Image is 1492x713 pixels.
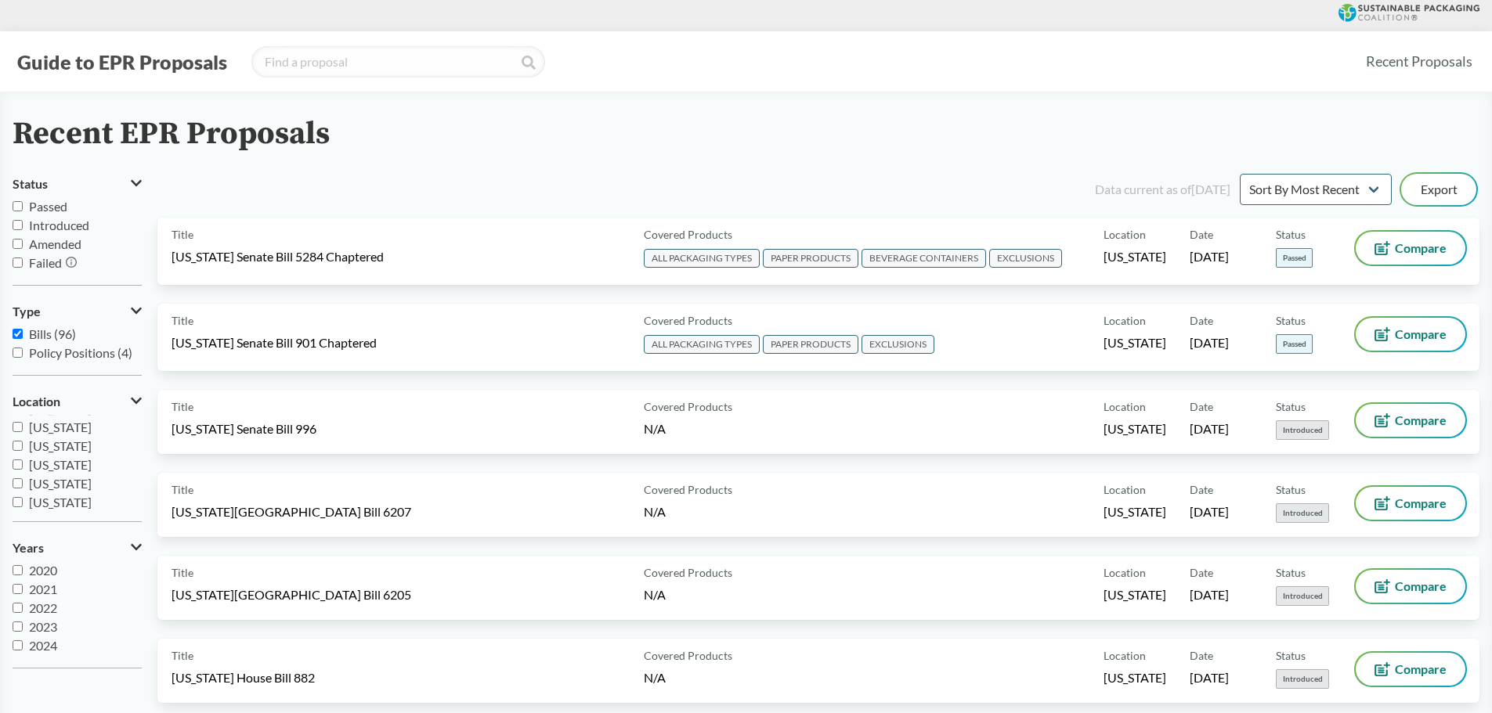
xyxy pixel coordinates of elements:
input: [US_STATE] [13,422,23,432]
input: Introduced [13,220,23,230]
button: Years [13,535,142,561]
span: PAPER PRODUCTS [763,249,858,268]
button: Export [1401,174,1476,205]
span: Introduced [1276,669,1329,689]
span: Location [1104,312,1146,329]
span: [US_STATE] [1104,420,1166,438]
span: [US_STATE] Senate Bill 996 [172,420,316,438]
span: Compare [1395,242,1447,254]
span: Passed [1276,334,1313,354]
span: [US_STATE][GEOGRAPHIC_DATA] Bill 6205 [172,586,411,603]
span: Title [172,481,193,498]
span: [US_STATE] [29,438,92,453]
span: Amended [29,236,81,251]
button: Compare [1356,487,1465,520]
span: Title [172,226,193,243]
span: [US_STATE] [1104,669,1166,686]
input: Amended [13,239,23,249]
input: 2024 [13,640,23,650]
span: [US_STATE][GEOGRAPHIC_DATA] Bill 6207 [172,503,411,520]
span: Compare [1395,328,1447,340]
span: [US_STATE] [1104,334,1166,351]
span: Policy Positions (4) [29,345,132,360]
span: Location [1104,647,1146,664]
span: Status [1276,564,1306,581]
span: Covered Products [644,398,732,415]
span: Compare [1395,580,1447,592]
span: Status [1276,481,1306,498]
span: Location [1104,398,1146,415]
span: Date [1190,312,1213,329]
span: Passed [1276,248,1313,268]
span: Date [1190,564,1213,581]
span: 2024 [29,638,57,653]
span: Title [172,647,193,664]
span: Introduced [29,218,89,232]
button: Compare [1356,318,1465,351]
span: 2023 [29,619,57,634]
h2: Recent EPR Proposals [13,117,330,152]
span: ALL PACKAGING TYPES [644,335,760,354]
span: Covered Products [644,564,732,581]
input: Find a proposal [251,46,545,77]
div: Data current as of [DATE] [1095,180,1230,199]
span: PAPER PRODUCTS [763,335,858,354]
span: [US_STATE] [29,476,92,491]
span: Introduced [1276,420,1329,440]
span: Covered Products [644,647,732,664]
span: 2021 [29,582,57,596]
span: [US_STATE] [29,457,92,472]
span: 2022 [29,600,57,615]
span: Bills (96) [29,326,76,341]
span: N/A [644,504,666,519]
span: [DATE] [1190,334,1229,351]
input: 2020 [13,565,23,575]
span: Date [1190,398,1213,415]
span: N/A [644,587,666,602]
input: Failed [13,257,23,268]
span: [US_STATE] [1104,503,1166,520]
input: Policy Positions (4) [13,347,23,358]
span: EXCLUSIONS [862,335,934,354]
input: 2022 [13,603,23,613]
span: Compare [1395,414,1447,427]
span: [US_STATE] [1104,586,1166,603]
span: [DATE] [1190,669,1229,686]
span: Introduced [1276,586,1329,606]
a: Recent Proposals [1359,44,1479,79]
span: [US_STATE] House Bill 882 [172,669,315,686]
input: Bills (96) [13,329,23,339]
span: Years [13,541,44,555]
span: Failed [29,255,62,270]
button: Compare [1356,404,1465,437]
span: 2020 [29,563,57,578]
button: Compare [1356,570,1465,603]
span: Covered Products [644,312,732,329]
input: [US_STATE] [13,478,23,488]
span: [US_STATE] [29,495,92,510]
button: Type [13,298,142,325]
span: [US_STATE] Senate Bill 5284 Chaptered [172,248,384,265]
button: Compare [1356,653,1465,686]
span: [DATE] [1190,420,1229,438]
span: [US_STATE] [1104,248,1166,265]
button: Status [13,171,142,197]
button: Location [13,388,142,415]
span: Status [1276,226,1306,243]
span: Title [172,398,193,415]
input: [US_STATE] [13,459,23,470]
span: Compare [1395,497,1447,510]
span: Introduced [1276,503,1329,523]
span: [DATE] [1190,503,1229,520]
span: ALL PACKAGING TYPES [644,249,760,268]
span: N/A [644,421,666,436]
span: Title [172,312,193,329]
span: Location [1104,226,1146,243]
button: Guide to EPR Proposals [13,49,232,74]
span: BEVERAGE CONTAINERS [862,249,986,268]
span: Covered Products [644,481,732,498]
span: Date [1190,481,1213,498]
span: Status [1276,398,1306,415]
input: 2021 [13,584,23,594]
span: [DATE] [1190,586,1229,603]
